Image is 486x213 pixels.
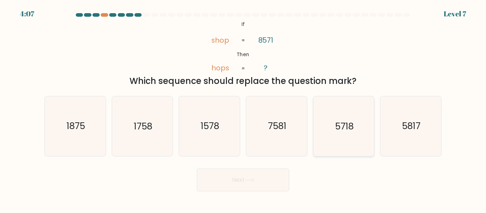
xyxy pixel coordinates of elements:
[242,37,245,44] tspan: =
[20,9,34,19] div: 4:07
[199,20,287,74] svg: @import url('[URL][DOMAIN_NAME]);
[402,120,421,133] text: 5817
[237,51,249,58] tspan: Then
[264,63,268,73] tspan: ?
[258,35,274,45] tspan: 8571
[134,120,152,133] text: 1758
[268,120,286,133] text: 7581
[444,9,466,19] div: Level 7
[67,120,85,133] text: 1875
[242,65,245,72] tspan: =
[242,21,245,28] tspan: If
[211,63,229,73] tspan: hops
[49,75,437,87] div: Which sequence should replace the question mark?
[197,169,289,191] button: Next
[335,120,354,133] text: 5718
[211,35,229,45] tspan: shop
[201,120,219,133] text: 1578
